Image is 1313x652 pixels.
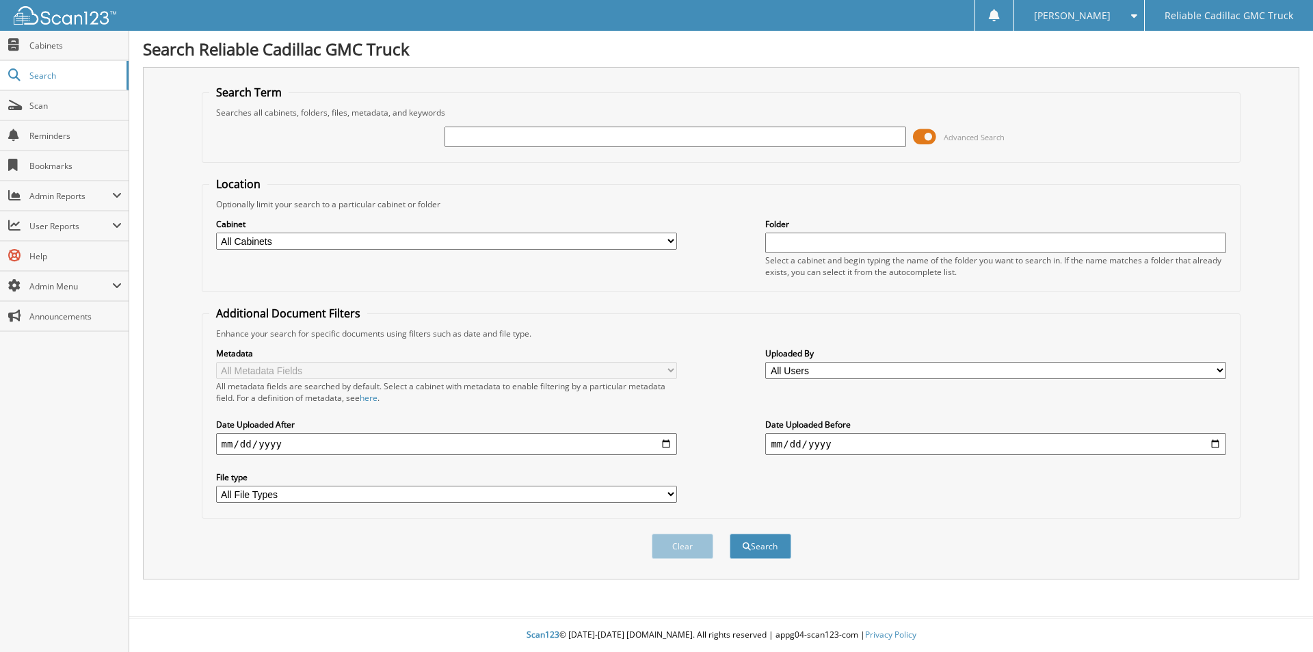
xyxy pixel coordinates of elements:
[1034,12,1111,20] span: [PERSON_NAME]
[29,130,122,142] span: Reminders
[29,160,122,172] span: Bookmarks
[765,255,1226,278] div: Select a cabinet and begin typing the name of the folder you want to search in. If the name match...
[209,107,1234,118] div: Searches all cabinets, folders, files, metadata, and keywords
[216,380,677,404] div: All metadata fields are searched by default. Select a cabinet with metadata to enable filtering b...
[29,100,122,112] span: Scan
[209,198,1234,210] div: Optionally limit your search to a particular cabinet or folder
[865,629,916,640] a: Privacy Policy
[765,419,1226,430] label: Date Uploaded Before
[652,534,713,559] button: Clear
[29,250,122,262] span: Help
[765,218,1226,230] label: Folder
[730,534,791,559] button: Search
[1165,12,1293,20] span: Reliable Cadillac GMC Truck
[216,419,677,430] label: Date Uploaded After
[29,40,122,51] span: Cabinets
[944,132,1005,142] span: Advanced Search
[216,433,677,455] input: start
[209,306,367,321] legend: Additional Document Filters
[209,177,267,192] legend: Location
[209,85,289,100] legend: Search Term
[29,281,112,292] span: Admin Menu
[29,220,112,232] span: User Reports
[14,6,116,25] img: scan123-logo-white.svg
[143,38,1299,60] h1: Search Reliable Cadillac GMC Truck
[209,328,1234,339] div: Enhance your search for specific documents using filters such as date and file type.
[29,190,112,202] span: Admin Reports
[216,348,677,359] label: Metadata
[527,629,559,640] span: Scan123
[360,392,377,404] a: here
[216,218,677,230] label: Cabinet
[216,471,677,483] label: File type
[29,70,120,81] span: Search
[765,433,1226,455] input: end
[765,348,1226,359] label: Uploaded By
[129,618,1313,652] div: © [DATE]-[DATE] [DOMAIN_NAME]. All rights reserved | appg04-scan123-com |
[29,311,122,322] span: Announcements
